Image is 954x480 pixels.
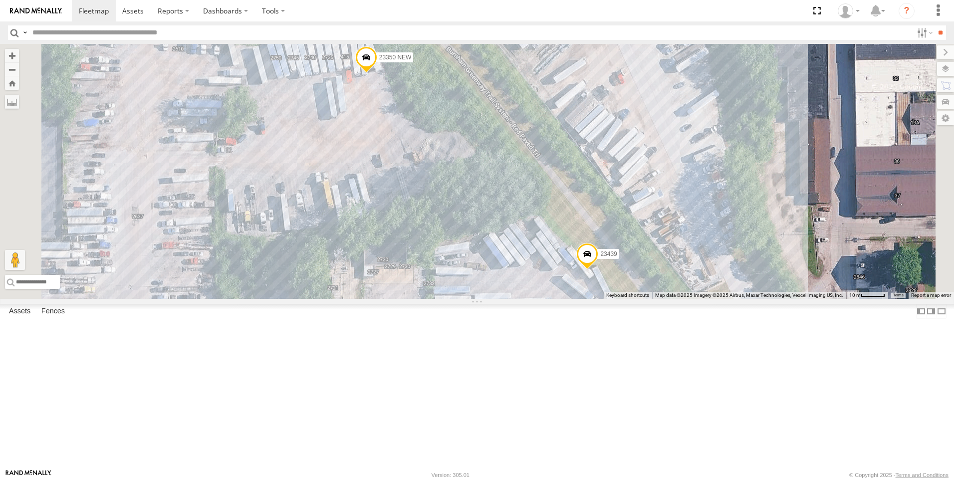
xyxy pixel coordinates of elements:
[36,304,70,318] label: Fences
[5,49,19,62] button: Zoom in
[849,472,949,478] div: © Copyright 2025 -
[5,76,19,90] button: Zoom Home
[937,304,947,318] label: Hide Summary Table
[10,7,62,14] img: rand-logo.svg
[937,111,954,125] label: Map Settings
[5,62,19,76] button: Zoom out
[834,3,863,18] div: Puma Singh
[655,292,843,298] span: Map data ©2025 Imagery ©2025 Airbus, Maxar Technologies, Vexcel Imaging US, Inc.
[379,54,412,61] span: 23350 NEW
[4,304,35,318] label: Assets
[600,250,617,257] span: 23439
[916,304,926,318] label: Dock Summary Table to the Left
[893,293,904,297] a: Terms
[606,292,649,299] button: Keyboard shortcuts
[896,472,949,478] a: Terms and Conditions
[849,292,861,298] span: 10 m
[432,472,470,478] div: Version: 305.01
[5,250,25,270] button: Drag Pegman onto the map to open Street View
[913,25,935,40] label: Search Filter Options
[846,292,888,299] button: Map Scale: 10 m per 45 pixels
[899,3,915,19] i: ?
[5,470,51,480] a: Visit our Website
[21,25,29,40] label: Search Query
[911,292,951,298] a: Report a map error
[926,304,936,318] label: Dock Summary Table to the Right
[5,95,19,109] label: Measure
